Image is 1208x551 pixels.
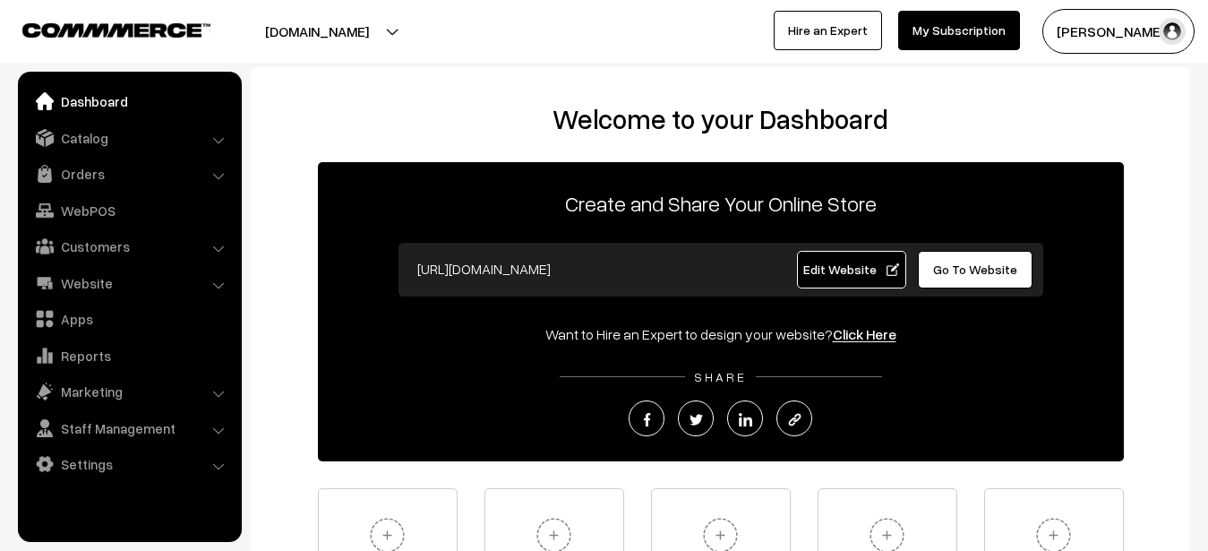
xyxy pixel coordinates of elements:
a: Website [22,267,236,299]
button: [PERSON_NAME] [1042,9,1195,54]
a: Hire an Expert [774,11,882,50]
img: user [1159,18,1186,45]
a: Customers [22,230,236,263]
a: Edit Website [797,251,906,288]
a: Staff Management [22,412,236,444]
img: COMMMERCE [22,23,210,37]
a: Settings [22,448,236,480]
a: Dashboard [22,85,236,117]
h2: Welcome to your Dashboard [269,103,1172,135]
a: WebPOS [22,194,236,227]
div: Want to Hire an Expert to design your website? [318,323,1124,345]
a: Apps [22,303,236,335]
a: Click Here [833,325,896,343]
span: Edit Website [803,262,899,277]
a: Orders [22,158,236,190]
button: [DOMAIN_NAME] [202,9,432,54]
p: Create and Share Your Online Store [318,187,1124,220]
a: Go To Website [918,251,1033,288]
a: Reports [22,340,236,372]
a: COMMMERCE [22,18,179,39]
span: Go To Website [933,262,1017,277]
a: My Subscription [898,11,1020,50]
a: Catalog [22,122,236,154]
span: SHARE [685,369,756,384]
a: Marketing [22,375,236,408]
